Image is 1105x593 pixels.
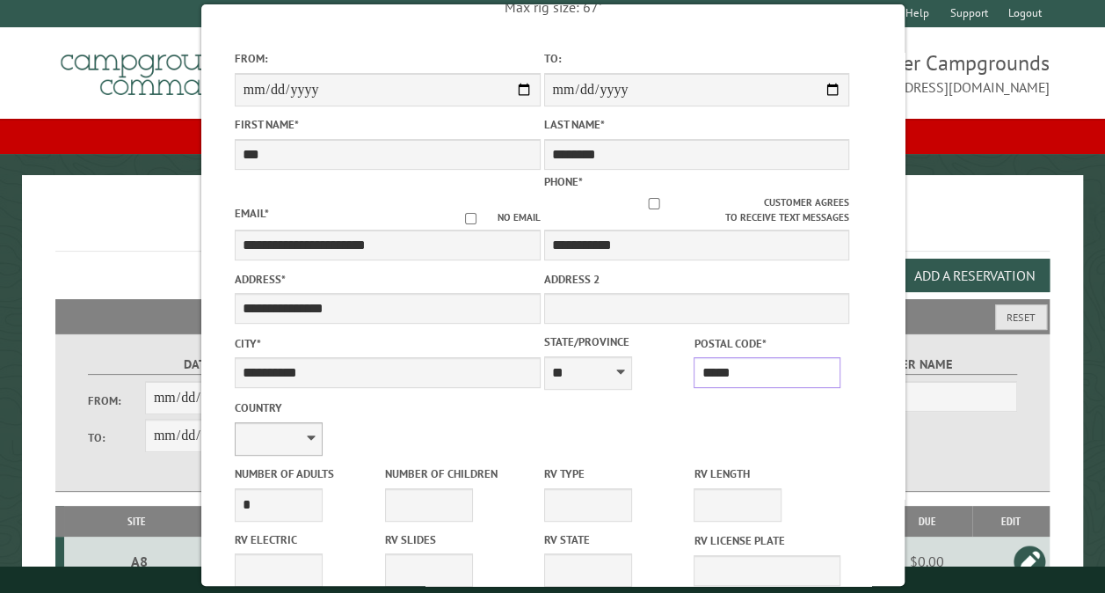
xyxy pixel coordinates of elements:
label: Address 2 [543,271,849,288]
label: City [234,335,540,352]
label: RV State [543,531,690,548]
label: From: [234,50,540,67]
label: RV License Plate [694,532,840,549]
label: Dates [88,355,316,375]
input: No email [443,213,497,224]
button: Add a Reservation [899,259,1050,292]
button: Reset [995,304,1047,330]
th: Edit [972,506,1050,537]
label: Number of Adults [234,465,381,482]
label: Phone [543,174,582,189]
label: First Name [234,116,540,133]
label: Customer agrees to receive text messages [543,195,849,225]
th: Due [882,506,972,537]
img: Campground Commander [55,34,275,103]
label: RV Length [694,465,840,482]
label: Email [234,206,268,221]
h1: Reservations [55,203,1050,252]
label: RV Electric [234,531,381,548]
label: RV Slides [384,531,531,548]
label: State/Province [543,333,690,350]
th: Site [64,506,210,537]
label: No email [443,210,540,225]
div: A8 [71,553,207,570]
label: Last Name [543,116,849,133]
input: Customer agrees to receive text messages [543,198,763,209]
label: From: [88,392,145,409]
label: Number of Children [384,465,531,482]
label: Address [234,271,540,288]
h2: Filters [55,299,1050,333]
td: $0.00 [882,537,972,586]
label: To: [543,50,849,67]
label: Postal Code [694,335,840,352]
label: Country [234,399,540,416]
label: RV Type [543,465,690,482]
label: To: [88,429,145,446]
